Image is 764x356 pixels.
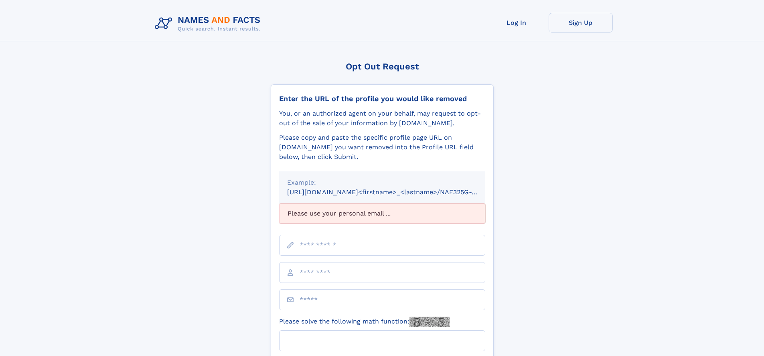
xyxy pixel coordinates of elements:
div: Opt Out Request [271,61,494,71]
a: Sign Up [549,13,613,33]
div: Enter the URL of the profile you would like removed [279,94,485,103]
small: [URL][DOMAIN_NAME]<firstname>_<lastname>/NAF325G-xxxxxxxx [287,188,501,196]
div: Please use your personal email ... [279,203,485,224]
div: You, or an authorized agent on your behalf, may request to opt-out of the sale of your informatio... [279,109,485,128]
label: Please solve the following math function: [279,317,450,327]
a: Log In [484,13,549,33]
div: Example: [287,178,477,187]
div: Please copy and paste the specific profile page URL on [DOMAIN_NAME] you want removed into the Pr... [279,133,485,162]
img: Logo Names and Facts [152,13,267,35]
